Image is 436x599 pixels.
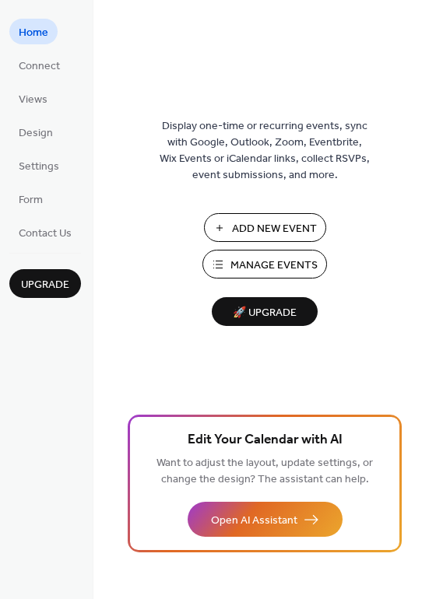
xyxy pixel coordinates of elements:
[9,269,81,298] button: Upgrade
[232,221,317,237] span: Add New Event
[160,118,370,184] span: Display one-time or recurring events, sync with Google, Outlook, Zoom, Eventbrite, Wix Events or ...
[9,152,69,178] a: Settings
[230,257,318,274] span: Manage Events
[19,25,48,41] span: Home
[221,303,308,324] span: 🚀 Upgrade
[19,226,72,242] span: Contact Us
[156,453,373,490] span: Want to adjust the layout, update settings, or change the design? The assistant can help.
[9,219,81,245] a: Contact Us
[19,125,53,142] span: Design
[9,52,69,78] a: Connect
[9,86,57,111] a: Views
[19,192,43,208] span: Form
[19,58,60,75] span: Connect
[188,429,343,451] span: Edit Your Calendar with AI
[9,119,62,145] a: Design
[19,159,59,175] span: Settings
[9,186,52,212] a: Form
[19,92,47,108] span: Views
[202,250,327,278] button: Manage Events
[211,513,297,529] span: Open AI Assistant
[9,19,58,44] a: Home
[188,502,343,537] button: Open AI Assistant
[21,277,69,293] span: Upgrade
[212,297,318,326] button: 🚀 Upgrade
[204,213,326,242] button: Add New Event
